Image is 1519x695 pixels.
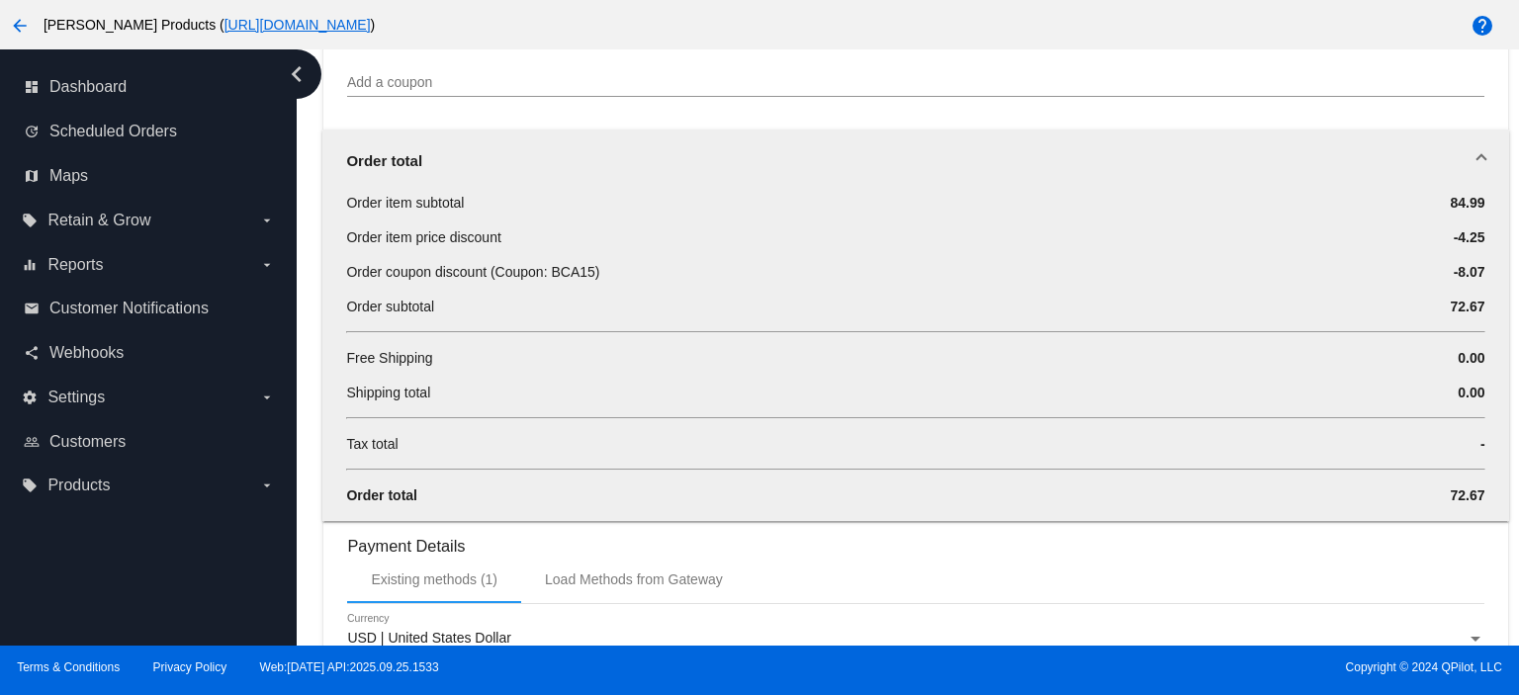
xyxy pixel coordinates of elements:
[346,436,398,452] span: Tax total
[322,193,1508,521] div: Order total
[322,130,1508,193] mat-expansion-panel-header: Order total
[24,426,275,458] a: people_outline Customers
[24,79,40,95] i: dashboard
[49,344,124,362] span: Webhooks
[49,300,209,317] span: Customer Notifications
[1451,195,1485,211] span: 84.99
[1454,264,1485,280] span: -8.07
[24,168,40,184] i: map
[545,571,723,587] div: Load Methods from Gateway
[347,631,1483,647] mat-select: Currency
[1471,14,1494,38] mat-icon: help
[224,17,371,33] a: [URL][DOMAIN_NAME]
[24,160,275,192] a: map Maps
[281,58,313,90] i: chevron_left
[49,167,88,185] span: Maps
[47,212,150,229] span: Retain & Grow
[259,213,275,228] i: arrow_drop_down
[24,301,40,316] i: email
[259,390,275,405] i: arrow_drop_down
[1454,229,1485,245] span: -4.25
[1480,436,1485,452] span: -
[346,487,417,503] span: Order total
[346,264,599,280] span: Order coupon discount (Coupon: BCA15)
[47,477,110,494] span: Products
[347,630,510,646] span: USD | United States Dollar
[776,660,1502,674] span: Copyright © 2024 QPilot, LLC
[153,660,227,674] a: Privacy Policy
[346,385,430,400] span: Shipping total
[1458,385,1484,400] span: 0.00
[347,75,1483,91] input: Add a coupon
[371,571,497,587] div: Existing methods (1)
[24,124,40,139] i: update
[22,213,38,228] i: local_offer
[49,78,127,96] span: Dashboard
[346,152,422,169] span: Order total
[346,299,434,314] span: Order subtotal
[8,14,32,38] mat-icon: arrow_back
[346,229,500,245] span: Order item price discount
[24,71,275,103] a: dashboard Dashboard
[1451,487,1485,503] span: 72.67
[24,337,275,369] a: share Webhooks
[24,434,40,450] i: people_outline
[24,293,275,324] a: email Customer Notifications
[22,478,38,493] i: local_offer
[259,257,275,273] i: arrow_drop_down
[49,433,126,451] span: Customers
[24,345,40,361] i: share
[1451,299,1485,314] span: 72.67
[347,522,1483,556] h3: Payment Details
[346,195,464,211] span: Order item subtotal
[47,389,105,406] span: Settings
[17,660,120,674] a: Terms & Conditions
[22,257,38,273] i: equalizer
[22,390,38,405] i: settings
[259,478,275,493] i: arrow_drop_down
[346,350,432,366] span: Free Shipping
[1458,350,1484,366] span: 0.00
[24,116,275,147] a: update Scheduled Orders
[49,123,177,140] span: Scheduled Orders
[260,660,439,674] a: Web:[DATE] API:2025.09.25.1533
[47,256,103,274] span: Reports
[44,17,375,33] span: [PERSON_NAME] Products ( )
